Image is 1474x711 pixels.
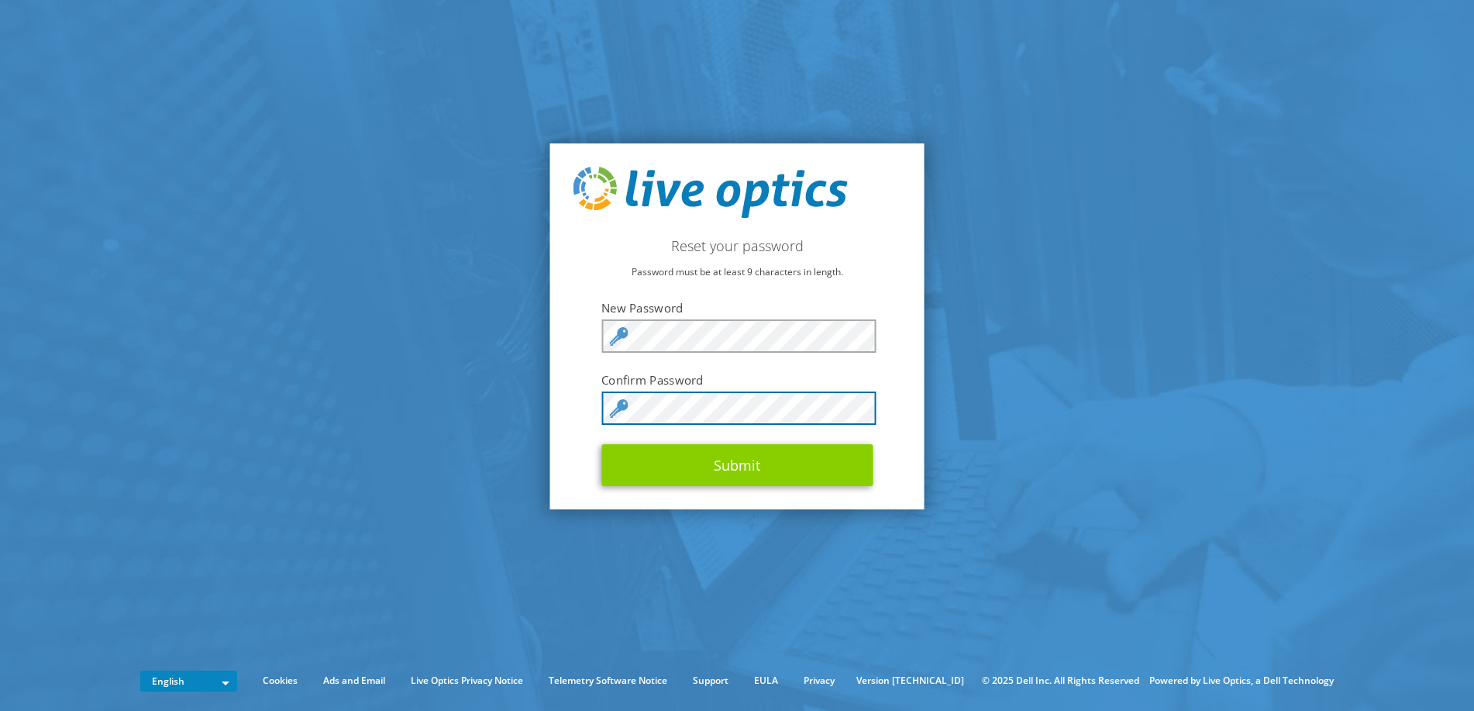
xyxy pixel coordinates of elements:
[974,672,1147,689] li: © 2025 Dell Inc. All Rights Reserved
[573,264,901,281] p: Password must be at least 9 characters in length.
[251,672,309,689] a: Cookies
[601,300,873,316] label: New Password
[573,237,901,254] h2: Reset your password
[312,672,397,689] a: Ads and Email
[601,444,873,486] button: Submit
[681,672,740,689] a: Support
[742,672,790,689] a: EULA
[399,672,535,689] a: Live Optics Privacy Notice
[1149,672,1334,689] li: Powered by Live Optics, a Dell Technology
[849,672,972,689] li: Version [TECHNICAL_ID]
[792,672,846,689] a: Privacy
[573,167,848,218] img: live_optics_svg.svg
[601,372,873,388] label: Confirm Password
[537,672,679,689] a: Telemetry Software Notice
